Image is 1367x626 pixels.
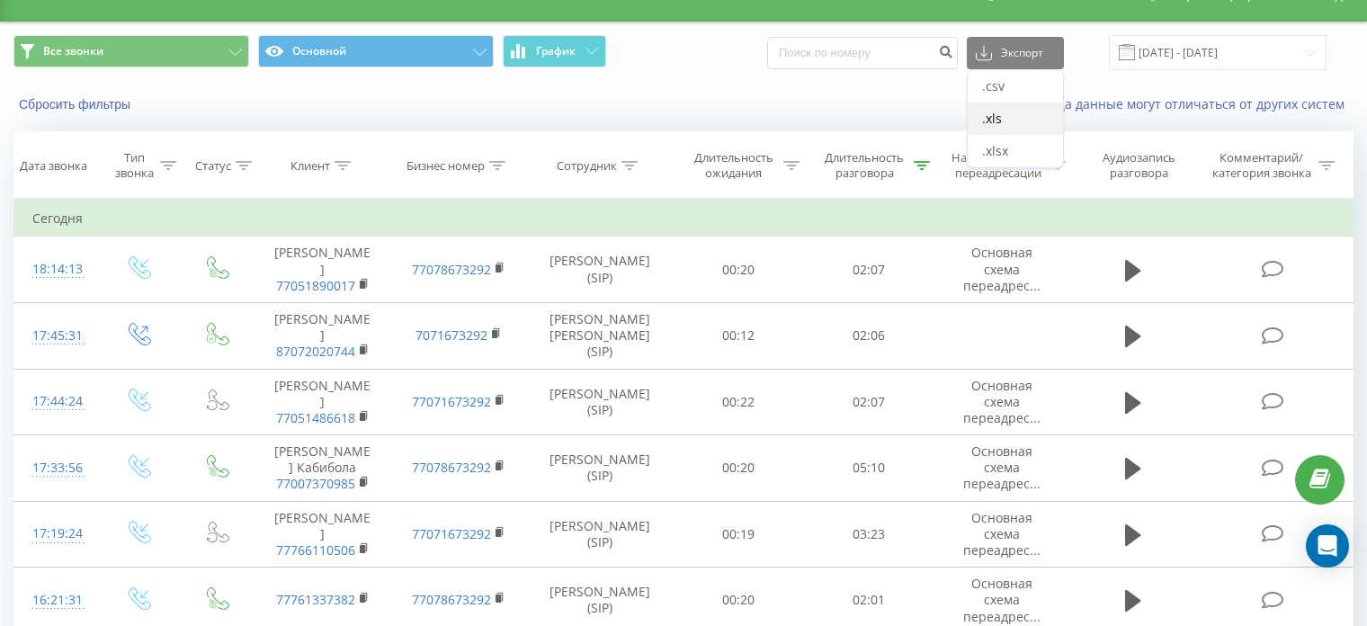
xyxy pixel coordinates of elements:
[967,37,1064,69] button: Экспорт
[276,277,355,294] a: 77051890017
[767,37,958,69] input: Поиск по номеру
[255,435,390,502] td: [PERSON_NAME] Кабибола
[803,369,934,435] td: 02:07
[255,302,390,369] td: [PERSON_NAME]
[255,369,390,435] td: [PERSON_NAME]
[673,435,803,502] td: 00:20
[1306,524,1349,568] div: Open Intercom Messenger
[982,110,1002,127] span: .xls
[412,459,491,476] a: 77078673292
[14,201,1354,237] td: Сегодня
[1209,150,1314,181] div: Комментарий/категория звонка
[557,158,617,174] div: Сотрудник
[32,318,80,353] div: 17:45:31
[20,158,87,174] div: Дата звонка
[276,591,355,608] a: 77761337382
[32,451,80,486] div: 17:33:56
[803,237,934,303] td: 02:07
[673,501,803,568] td: 00:19
[412,591,491,608] a: 77078673292
[1037,95,1354,112] a: Когда данные могут отличаться от других систем
[536,45,576,58] span: График
[503,35,606,67] button: График
[195,158,231,174] div: Статус
[412,525,491,542] a: 77071673292
[803,501,934,568] td: 03:23
[963,443,1041,492] span: Основная схема переадрес...
[963,575,1041,624] span: Основная схема переадрес...
[673,302,803,369] td: 00:12
[673,369,803,435] td: 00:22
[13,35,249,67] button: Все звонки
[982,77,1005,94] span: .csv
[276,475,355,492] a: 77007370985
[803,302,934,369] td: 02:06
[43,44,103,58] span: Все звонки
[32,583,80,618] div: 16:21:31
[803,435,934,502] td: 05:10
[689,150,778,181] div: Длительность ожидания
[290,158,330,174] div: Клиент
[415,326,487,344] a: 7071673292
[276,409,355,426] a: 77051486618
[673,237,803,303] td: 00:20
[963,377,1041,426] span: Основная схема переадрес...
[258,35,494,67] button: Основной
[982,142,1008,159] span: .xlsx
[526,302,673,369] td: [PERSON_NAME] [PERSON_NAME] (SIP)
[820,150,909,181] div: Длительность разговора
[526,435,673,502] td: [PERSON_NAME] (SIP)
[963,509,1041,559] span: Основная схема переадрес...
[32,384,80,419] div: 17:44:24
[526,237,673,303] td: [PERSON_NAME] (SIP)
[113,150,156,181] div: Тип звонка
[32,516,80,551] div: 17:19:24
[412,393,491,410] a: 77071673292
[407,158,485,174] div: Бизнес номер
[951,150,1045,181] div: Название схемы переадресации
[32,252,80,287] div: 18:14:13
[255,237,390,303] td: [PERSON_NAME]
[13,96,139,112] button: Сбросить фильтры
[255,501,390,568] td: [PERSON_NAME]
[412,261,491,278] a: 77078673292
[963,244,1041,293] span: Основная схема переадрес...
[526,501,673,568] td: [PERSON_NAME] (SIP)
[1086,150,1192,181] div: Аудиозапись разговора
[276,541,355,559] a: 77766110506
[526,369,673,435] td: [PERSON_NAME] (SIP)
[276,343,355,360] a: 87072020744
